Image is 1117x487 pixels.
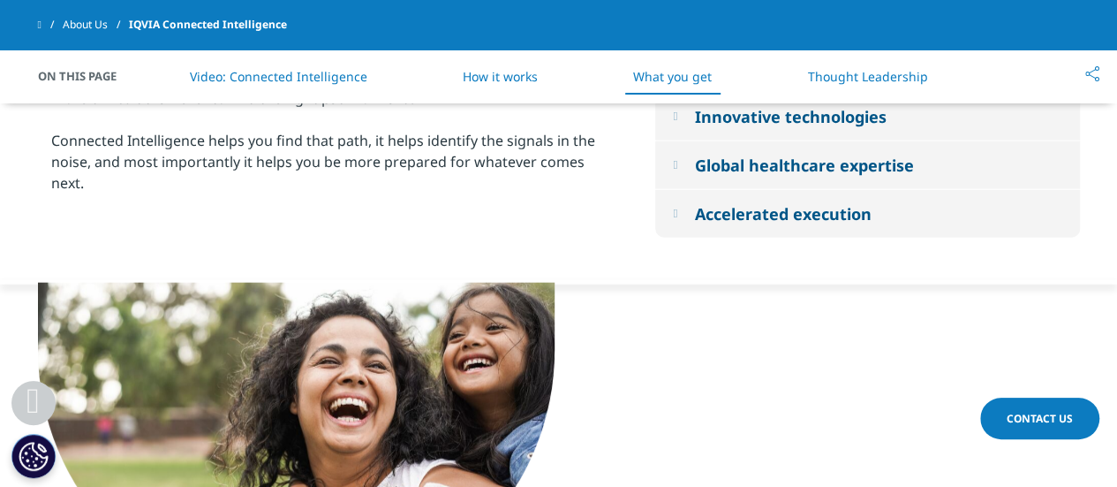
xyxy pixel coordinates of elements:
[655,141,1080,189] button: Global healthcare expertise
[38,67,135,85] span: On This Page
[655,93,1080,141] button: Innovative technologies
[63,9,129,41] a: About Us
[694,203,871,224] div: Accelerated execution
[807,68,927,85] a: Thought Leadership
[190,68,367,85] a: Video: Connected Intelligence
[694,106,886,127] div: Innovative technologies
[51,130,615,194] div: Connected Intelligence helps you find that path, it helps identify the signals in the noise, and ...
[463,68,538,85] a: How it works
[694,155,913,176] div: Global healthcare expertise
[129,9,287,41] span: IQVIA Connected Intelligence
[655,190,1080,238] button: Accelerated execution
[1007,411,1073,426] span: Contact Us
[980,398,1099,439] a: Contact Us
[633,68,712,85] a: What you get
[11,434,56,478] button: Definições de cookies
